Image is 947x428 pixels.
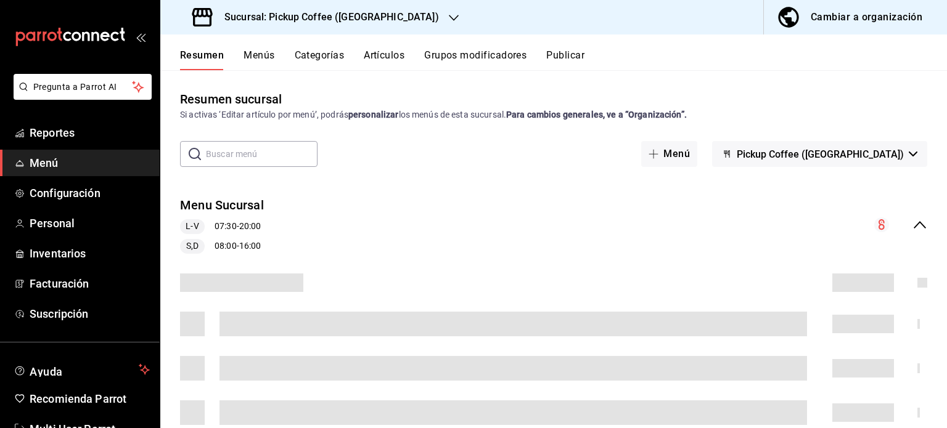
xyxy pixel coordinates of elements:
[30,362,134,377] span: Ayuda
[180,49,947,70] div: navigation tabs
[181,240,203,252] span: S,D
[160,187,947,264] div: collapse-menu-row
[712,141,927,167] button: Pickup Coffee ([GEOGRAPHIC_DATA])
[546,49,584,70] button: Publicar
[30,155,150,171] span: Menú
[737,148,904,160] span: Pickup Coffee ([GEOGRAPHIC_DATA])
[506,110,687,119] strong: Para cambios generales, ve a “Organización”.
[424,49,527,70] button: Grupos modificadores
[206,142,318,166] input: Buscar menú
[641,141,697,167] button: Menú
[180,108,927,121] div: Si activas ‘Editar artículo por menú’, podrás los menús de esta sucursal.
[9,89,152,102] a: Pregunta a Parrot AI
[30,124,150,141] span: Reportes
[30,245,150,262] span: Inventarios
[30,185,150,201] span: Configuración
[14,74,152,100] button: Pregunta a Parrot AI
[180,219,264,234] div: 07:30 - 20:00
[180,49,224,70] button: Resumen
[30,390,150,407] span: Recomienda Parrot
[180,196,264,214] button: Menu Sucursal
[295,49,345,70] button: Categorías
[33,81,133,94] span: Pregunta a Parrot AI
[30,305,150,322] span: Suscripción
[136,32,146,42] button: open_drawer_menu
[244,49,274,70] button: Menús
[181,220,203,233] span: L-V
[811,9,922,26] div: Cambiar a organización
[180,239,264,254] div: 08:00 - 16:00
[180,90,282,108] div: Resumen sucursal
[215,10,439,25] h3: Sucursal: Pickup Coffee ([GEOGRAPHIC_DATA])
[30,275,150,292] span: Facturación
[30,215,150,232] span: Personal
[348,110,399,119] strong: personalizar
[364,49,404,70] button: Artículos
